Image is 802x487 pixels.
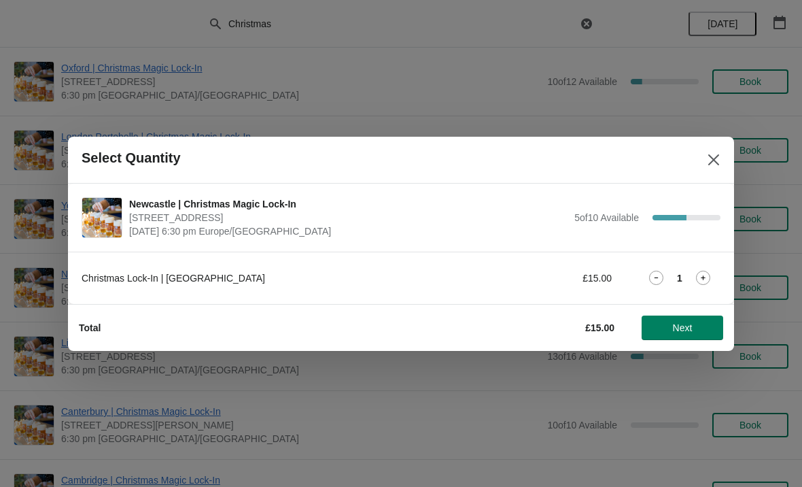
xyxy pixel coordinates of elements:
img: Newcastle | Christmas Magic Lock-In | 123 Grainger Street, Newcastle upon Tyne NE1 5AE, UK | Nove... [82,198,122,237]
h2: Select Quantity [82,150,181,166]
strong: 1 [677,271,682,285]
div: £15.00 [486,271,612,285]
strong: Total [79,322,101,333]
strong: £15.00 [585,322,614,333]
button: Close [701,148,726,172]
span: Newcastle | Christmas Magic Lock-In [129,197,568,211]
span: [STREET_ADDRESS] [129,211,568,224]
span: [DATE] 6:30 pm Europe/[GEOGRAPHIC_DATA] [129,224,568,238]
span: Next [673,322,693,333]
button: Next [642,316,723,340]
div: Christmas Lock-In | [GEOGRAPHIC_DATA] [82,271,459,285]
span: 5 of 10 Available [574,212,639,223]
